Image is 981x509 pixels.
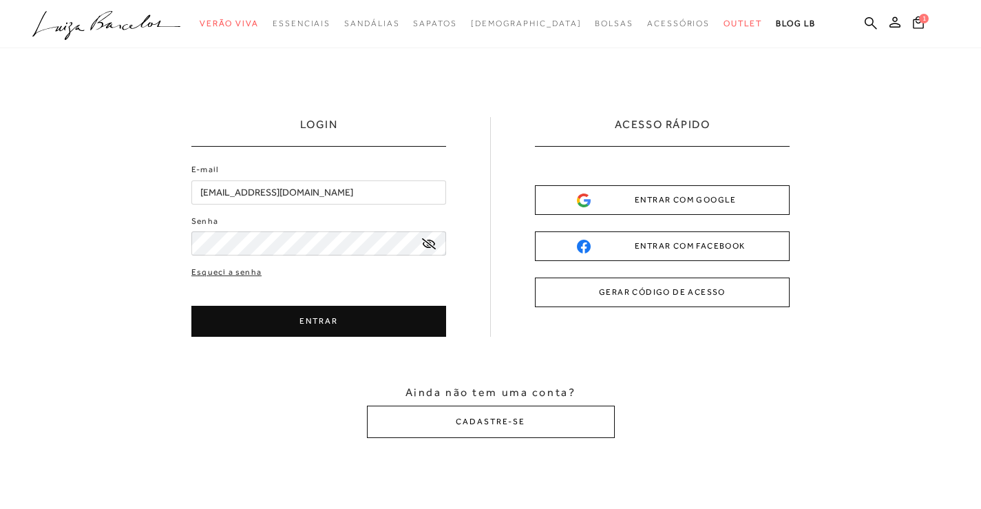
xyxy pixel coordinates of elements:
[595,19,633,28] span: Bolsas
[535,185,790,215] button: ENTRAR COM GOOGLE
[647,19,710,28] span: Acessórios
[471,11,582,37] a: noSubCategoriesText
[577,193,748,207] div: ENTRAR COM GOOGLE
[344,11,399,37] a: categoryNavScreenReaderText
[535,231,790,261] button: ENTRAR COM FACEBOOK
[200,11,259,37] a: categoryNavScreenReaderText
[776,19,816,28] span: BLOG LB
[191,163,219,176] label: E-mail
[273,19,330,28] span: Essenciais
[273,11,330,37] a: categoryNavScreenReaderText
[191,215,218,228] label: Senha
[200,19,259,28] span: Verão Viva
[909,15,928,34] button: 1
[724,19,762,28] span: Outlet
[422,238,436,249] a: exibir senha
[595,11,633,37] a: categoryNavScreenReaderText
[405,385,576,400] span: Ainda não tem uma conta?
[776,11,816,37] a: BLOG LB
[191,306,446,337] button: ENTRAR
[367,406,615,438] button: CADASTRE-SE
[647,11,710,37] a: categoryNavScreenReaderText
[919,14,929,23] span: 1
[471,19,582,28] span: [DEMOGRAPHIC_DATA]
[577,239,748,253] div: ENTRAR COM FACEBOOK
[724,11,762,37] a: categoryNavScreenReaderText
[191,266,262,279] a: Esqueci a senha
[535,278,790,307] button: GERAR CÓDIGO DE ACESSO
[413,19,456,28] span: Sapatos
[413,11,456,37] a: categoryNavScreenReaderText
[344,19,399,28] span: Sandálias
[615,117,710,146] h2: ACESSO RÁPIDO
[191,180,446,205] input: E-mail
[300,117,338,146] h1: LOGIN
